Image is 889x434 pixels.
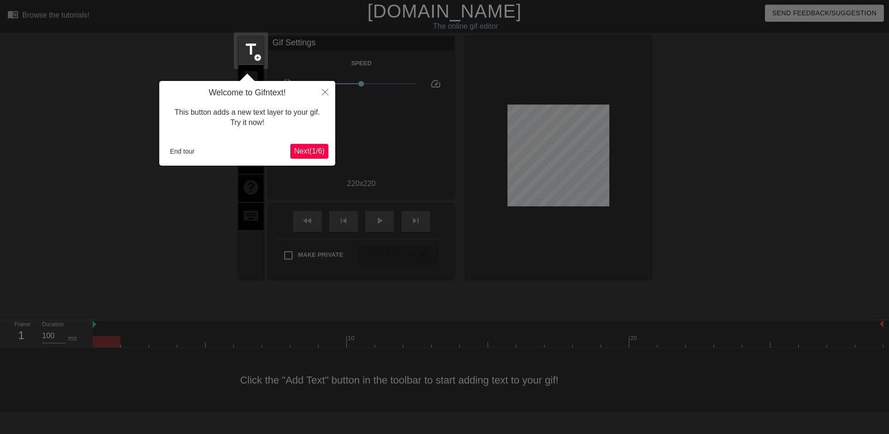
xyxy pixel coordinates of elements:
[166,88,328,98] h4: Welcome to Gifntext!
[166,144,198,158] button: End tour
[315,81,335,102] button: Close
[290,144,328,159] button: Next
[294,147,325,155] span: Next ( 1 / 6 )
[166,98,328,137] div: This button adds a new text layer to your gif. Try it now!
